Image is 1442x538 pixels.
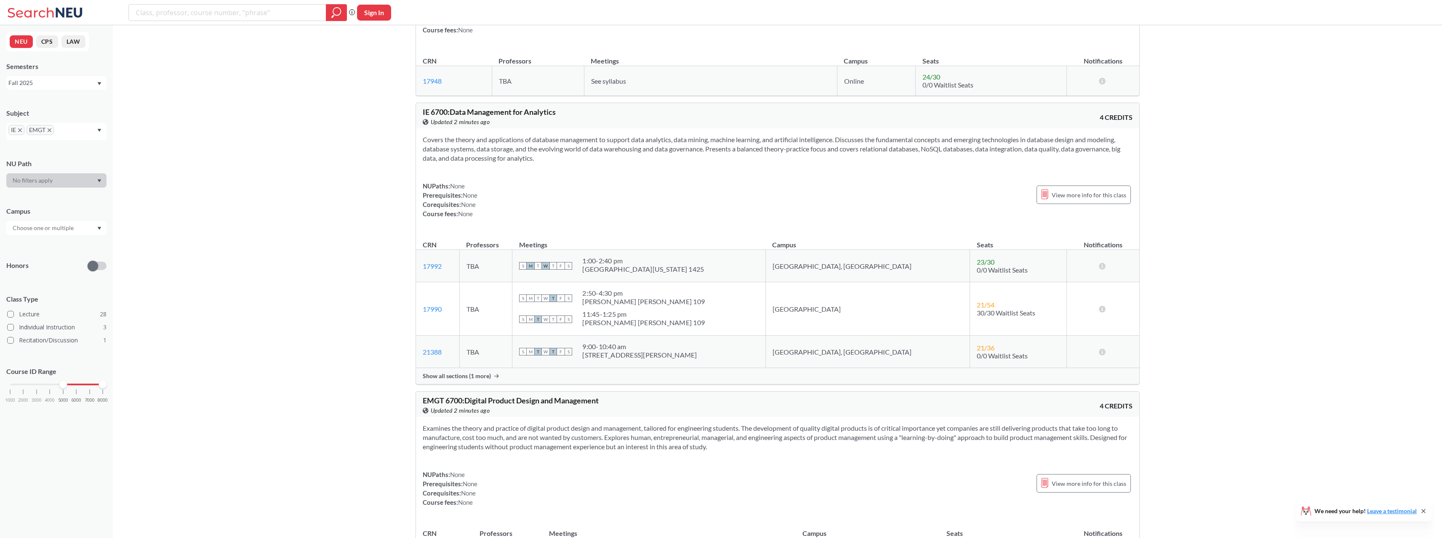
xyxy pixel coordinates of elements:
[977,266,1028,274] span: 0/0 Waitlist Seats
[6,221,107,235] div: Dropdown arrow
[423,372,491,380] span: Show all sections (1 more)
[8,223,79,233] input: Choose one or multiple
[582,351,697,359] div: [STREET_ADDRESS][PERSON_NAME]
[837,48,915,66] th: Campus
[423,262,442,270] a: 17992
[423,424,1133,451] section: Examines the theory and practice of digital product design and management, tailored for engineeri...
[549,294,557,302] span: T
[527,348,534,355] span: M
[58,398,68,403] span: 5000
[18,398,28,403] span: 2000
[591,77,626,85] span: See syllabus
[135,5,320,20] input: Class, professor, course number, "phrase"
[6,76,107,90] div: Fall 2025Dropdown arrow
[6,159,107,168] div: NU Path
[8,78,96,87] div: Fall 2025
[8,125,24,135] span: IEX to remove pill
[423,396,599,405] span: EMGT 6700 : Digital Product Design and Management
[36,35,58,48] button: CPS
[977,258,994,266] span: 23 / 30
[534,294,542,302] span: T
[423,529,437,538] div: CRN
[100,310,107,319] span: 28
[459,232,512,250] th: Professors
[423,470,478,507] div: NUPaths: Prerequisites: Corequisites: Course fees:
[431,406,490,415] span: Updated 2 minutes ago
[1052,190,1126,200] span: View more info for this class
[458,210,473,217] span: None
[1100,401,1133,411] span: 4 CREDITS
[916,48,1067,66] th: Seats
[97,179,101,183] svg: Dropdown arrow
[103,323,107,332] span: 3
[977,301,994,309] span: 21 / 54
[565,348,572,355] span: S
[977,344,994,352] span: 21 / 36
[542,262,549,270] span: W
[458,498,473,506] span: None
[98,398,108,403] span: 8000
[431,117,490,127] span: Updated 2 minutes ago
[1067,48,1139,66] th: Notifications
[7,335,107,346] label: Recitation/Discussion
[765,250,970,282] td: [GEOGRAPHIC_DATA], [GEOGRAPHIC_DATA]
[459,336,512,368] td: TBA
[10,35,33,48] button: NEU
[357,5,391,21] button: Sign In
[326,4,347,21] div: magnifying glass
[423,240,437,249] div: CRN
[922,73,940,81] span: 24 / 30
[423,348,442,356] a: 21388
[423,181,478,218] div: NUPaths: Prerequisites: Corequisites: Course fees:
[85,398,95,403] span: 7000
[463,191,478,199] span: None
[423,305,442,313] a: 17990
[534,315,542,323] span: T
[557,294,565,302] span: F
[32,398,42,403] span: 3000
[565,262,572,270] span: S
[6,173,107,188] div: Dropdown arrow
[542,315,549,323] span: W
[48,128,51,132] svg: X to remove pill
[582,342,697,351] div: 9:00 - 10:40 am
[922,81,973,89] span: 0/0 Waitlist Seats
[837,66,915,96] td: Online
[565,294,572,302] span: S
[97,227,101,230] svg: Dropdown arrow
[45,398,55,403] span: 4000
[519,262,527,270] span: S
[519,315,527,323] span: S
[582,257,704,265] div: 1:00 - 2:40 pm
[459,282,512,336] td: TBA
[458,26,473,34] span: None
[512,232,765,250] th: Meetings
[6,294,107,304] span: Class Type
[6,123,107,140] div: IEX to remove pillEMGTX to remove pillDropdown arrow
[1067,232,1139,250] th: Notifications
[582,310,705,318] div: 11:45 - 1:25 pm
[416,368,1139,384] div: Show all sections (1 more)
[584,48,837,66] th: Meetings
[565,315,572,323] span: S
[6,367,107,376] p: Course ID Range
[459,250,512,282] td: TBA
[27,125,54,135] span: EMGTX to remove pill
[582,318,705,327] div: [PERSON_NAME] [PERSON_NAME] 109
[542,294,549,302] span: W
[534,262,542,270] span: T
[103,336,107,345] span: 1
[5,398,15,403] span: 1000
[1052,478,1126,489] span: View more info for this class
[519,348,527,355] span: S
[542,348,549,355] span: W
[6,207,107,216] div: Campus
[423,77,442,85] a: 17948
[7,322,107,333] label: Individual Instruction
[582,297,705,306] div: [PERSON_NAME] [PERSON_NAME] 109
[423,56,437,66] div: CRN
[423,135,1133,163] section: Covers the theory and applications of database management to support data analytics, data mining,...
[61,35,85,48] button: LAW
[1314,508,1417,514] span: We need your help!
[557,348,565,355] span: F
